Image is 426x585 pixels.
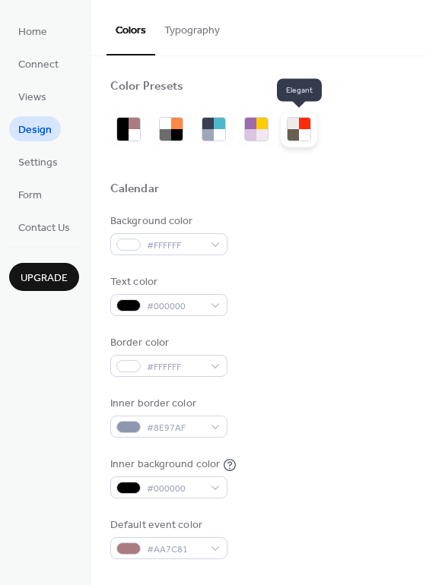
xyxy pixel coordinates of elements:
span: Connect [18,57,59,73]
div: Default event color [110,517,224,533]
a: Views [9,84,56,109]
span: #8E97AF [147,420,203,436]
span: #FFFFFF [147,359,203,375]
button: Upgrade [9,263,79,291]
span: #FFFFFF [147,238,203,254]
a: Connect [9,51,68,76]
div: Background color [110,213,224,229]
span: Upgrade [21,270,68,286]
span: Form [18,188,42,204]
div: Calendar [110,182,159,198]
span: Home [18,24,47,40]
a: Settings [9,149,67,174]
span: #000000 [147,481,203,497]
div: Inner background color [110,457,220,473]
span: #000000 [147,299,203,315]
a: Design [9,116,61,141]
a: Form [9,182,51,207]
span: Elegant [277,79,322,102]
div: Text color [110,274,224,290]
div: Inner border color [110,396,224,412]
span: #AA7C81 [147,542,203,558]
a: Home [9,18,56,43]
span: Design [18,122,52,138]
span: Settings [18,155,58,171]
a: Contact Us [9,214,79,239]
span: Contact Us [18,220,70,236]
span: Views [18,90,46,106]
div: Color Presets [110,79,183,95]
div: Border color [110,335,224,351]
